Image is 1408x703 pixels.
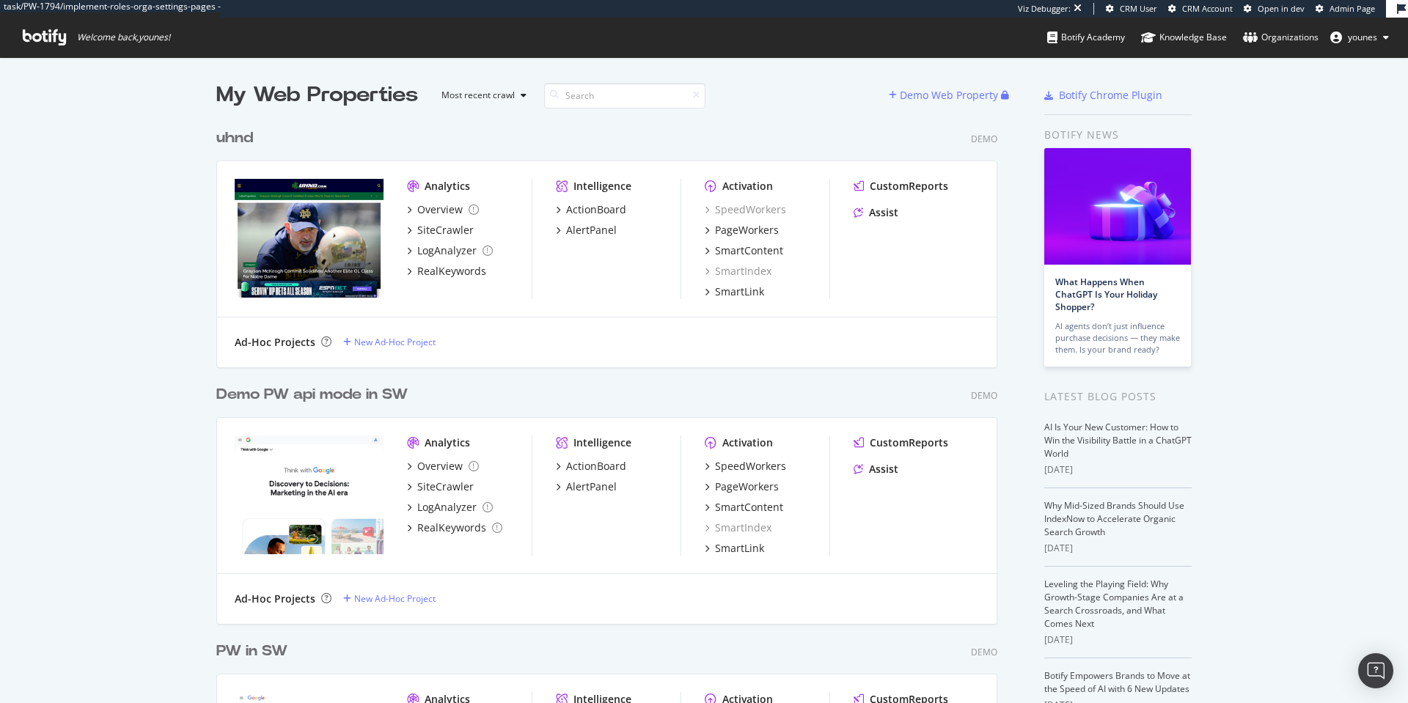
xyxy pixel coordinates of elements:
div: Assist [869,462,898,476]
a: ActionBoard [556,202,626,217]
a: SpeedWorkers [705,202,786,217]
span: younes [1348,31,1377,43]
div: Latest Blog Posts [1044,389,1192,405]
a: Why Mid-Sized Brands Should Use IndexNow to Accelerate Organic Search Growth [1044,499,1184,538]
a: Assist [854,205,898,220]
a: CRM User [1106,3,1157,15]
span: Welcome back, younes ! [77,32,170,43]
div: [DATE] [1044,542,1192,555]
div: Demo PW api mode in SW [216,384,408,405]
a: Demo PW api mode in SW [216,384,414,405]
a: Overview [407,202,479,217]
div: New Ad-Hoc Project [354,336,436,348]
a: SiteCrawler [407,223,474,238]
a: uhnd [216,128,259,149]
a: CRM Account [1168,3,1233,15]
div: Botify Academy [1047,30,1125,45]
img: uhnd [235,179,384,298]
div: Activation [722,179,773,194]
div: uhnd [216,128,253,149]
div: RealKeywords [417,520,486,535]
div: LogAnalyzer [417,500,477,515]
div: SpeedWorkers [715,459,786,474]
a: New Ad-Hoc Project [343,592,436,605]
a: ActionBoard [556,459,626,474]
a: Demo Web Property [889,89,1001,101]
div: RealKeywords [417,264,486,279]
div: SmartLink [715,541,764,556]
a: AlertPanel [556,223,617,238]
div: AI agents don’t just influence purchase decisions — they make them. Is your brand ready? [1055,320,1180,356]
a: Botify Chrome Plugin [1044,88,1162,103]
div: PageWorkers [715,479,779,494]
button: Most recent crawl [430,84,532,107]
div: Organizations [1243,30,1319,45]
span: CRM Account [1182,3,1233,14]
div: Demo Web Property [900,88,998,103]
a: CustomReports [854,435,948,450]
a: What Happens When ChatGPT Is Your Holiday Shopper? [1055,276,1157,313]
div: Activation [722,435,773,450]
img: Demo PW api mode in SW [235,435,384,554]
div: SmartContent [715,500,783,515]
a: Botify Empowers Brands to Move at the Speed of AI with 6 New Updates [1044,669,1190,695]
div: CustomReports [870,179,948,194]
div: Botify news [1044,127,1192,143]
div: SmartLink [715,284,764,299]
div: LogAnalyzer [417,243,477,258]
div: Assist [869,205,898,220]
button: Demo Web Property [889,84,1001,107]
div: PW in SW [216,641,287,662]
a: LogAnalyzer [407,500,493,515]
a: Organizations [1243,18,1319,57]
div: Demo [971,133,997,145]
a: PW in SW [216,641,293,662]
div: Botify Chrome Plugin [1059,88,1162,103]
a: LogAnalyzer [407,243,493,258]
div: Intelligence [573,435,631,450]
div: Intelligence [573,179,631,194]
a: Leveling the Playing Field: Why Growth-Stage Companies Are at a Search Crossroads, and What Comes... [1044,578,1184,630]
a: Knowledge Base [1141,18,1227,57]
div: New Ad-Hoc Project [354,592,436,605]
a: CustomReports [854,179,948,194]
div: [DATE] [1044,463,1192,476]
span: Admin Page [1330,3,1375,14]
a: SmartIndex [705,264,771,279]
a: SiteCrawler [407,479,474,494]
div: SmartContent [715,243,783,258]
a: PageWorkers [705,479,779,494]
div: ActionBoard [566,459,626,474]
div: Analytics [425,179,470,194]
a: Assist [854,462,898,476]
a: SmartIndex [705,520,771,535]
div: Knowledge Base [1141,30,1227,45]
div: Most recent crawl [441,91,515,100]
div: SiteCrawler [417,223,474,238]
a: RealKeywords [407,520,502,535]
span: CRM User [1120,3,1157,14]
div: Demo [971,646,997,658]
a: AlertPanel [556,479,617,494]
a: Overview [407,459,479,474]
div: Analytics [425,435,470,450]
img: What Happens When ChatGPT Is Your Holiday Shopper? [1044,148,1191,265]
a: SmartContent [705,243,783,258]
div: [DATE] [1044,633,1192,647]
div: Viz Debugger: [1018,3,1071,15]
span: Open in dev [1258,3,1305,14]
div: Ad-Hoc Projects [235,592,315,606]
a: PageWorkers [705,223,779,238]
div: ActionBoard [566,202,626,217]
div: CustomReports [870,435,948,450]
a: SmartLink [705,541,764,556]
a: SmartLink [705,284,764,299]
div: SiteCrawler [417,479,474,494]
a: Open in dev [1244,3,1305,15]
div: Demo [971,389,997,402]
div: My Web Properties [216,81,418,110]
div: Open Intercom Messenger [1358,653,1393,688]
